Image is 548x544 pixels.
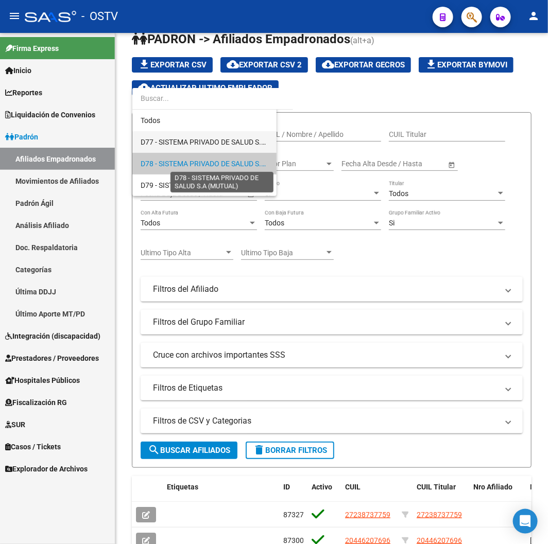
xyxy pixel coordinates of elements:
span: D78 - SISTEMA PRIVADO DE SALUD S.A (MUTUAL) [141,160,301,168]
input: dropdown search [132,87,293,109]
div: Open Intercom Messenger [513,509,538,534]
span: D77 - SISTEMA PRIVADO DE SALUD S.A ([PERSON_NAME]) [141,138,328,146]
span: Todos [141,110,268,131]
span: D79 - SISTEMA PRIVADO DE SALUD S.A (Medicenter) [141,181,308,189]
